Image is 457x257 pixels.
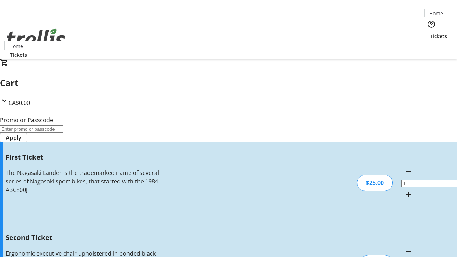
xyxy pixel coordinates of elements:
[424,40,438,54] button: Cart
[401,164,416,178] button: Decrement by one
[429,10,443,17] span: Home
[430,32,447,40] span: Tickets
[424,17,438,31] button: Help
[401,187,416,201] button: Increment by one
[424,32,453,40] a: Tickets
[357,175,393,191] div: $25.00
[6,152,162,162] h3: First Ticket
[425,10,447,17] a: Home
[5,42,27,50] a: Home
[10,51,27,59] span: Tickets
[6,133,21,142] span: Apply
[4,20,68,56] img: Orient E2E Organization zKkD3OFfxE's Logo
[9,99,30,107] span: CA$0.00
[6,168,162,194] div: The Nagasaki Lander is the trademarked name of several series of Nagasaki sport bikes, that start...
[9,42,23,50] span: Home
[6,232,162,242] h3: Second Ticket
[4,51,33,59] a: Tickets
